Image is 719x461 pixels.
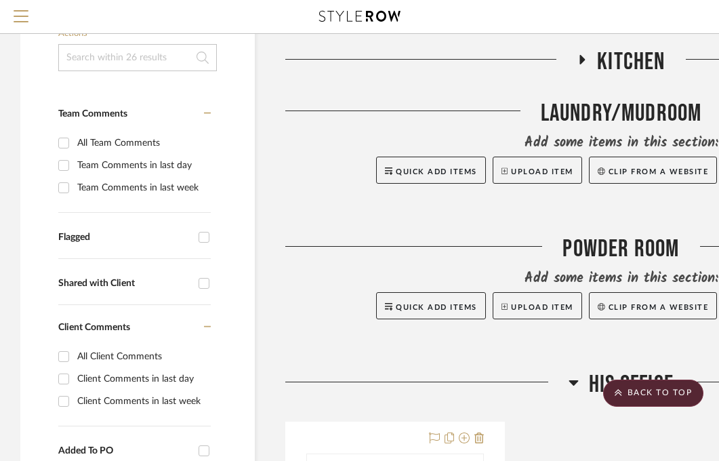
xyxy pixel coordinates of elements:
[77,390,207,412] div: Client Comments in last week
[58,445,192,457] div: Added To PO
[77,346,207,367] div: All Client Comments
[58,44,217,71] input: Search within 26 results
[493,157,582,184] button: Upload Item
[58,232,192,243] div: Flagged
[58,109,127,119] span: Team Comments
[597,47,665,77] span: Kitchen
[396,304,477,311] span: Quick Add Items
[589,157,717,184] button: Clip from a website
[603,380,703,407] scroll-to-top-button: BACK TO TOP
[493,292,582,319] button: Upload Item
[58,278,192,289] div: Shared with Client
[376,292,486,319] button: Quick Add Items
[77,155,207,176] div: Team Comments in last day
[376,157,486,184] button: Quick Add Items
[58,323,130,332] span: Client Comments
[77,132,207,154] div: All Team Comments
[589,370,674,399] span: His Office
[77,368,207,390] div: Client Comments in last day
[589,292,717,319] button: Clip from a website
[396,168,477,176] span: Quick Add Items
[77,177,207,199] div: Team Comments in last week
